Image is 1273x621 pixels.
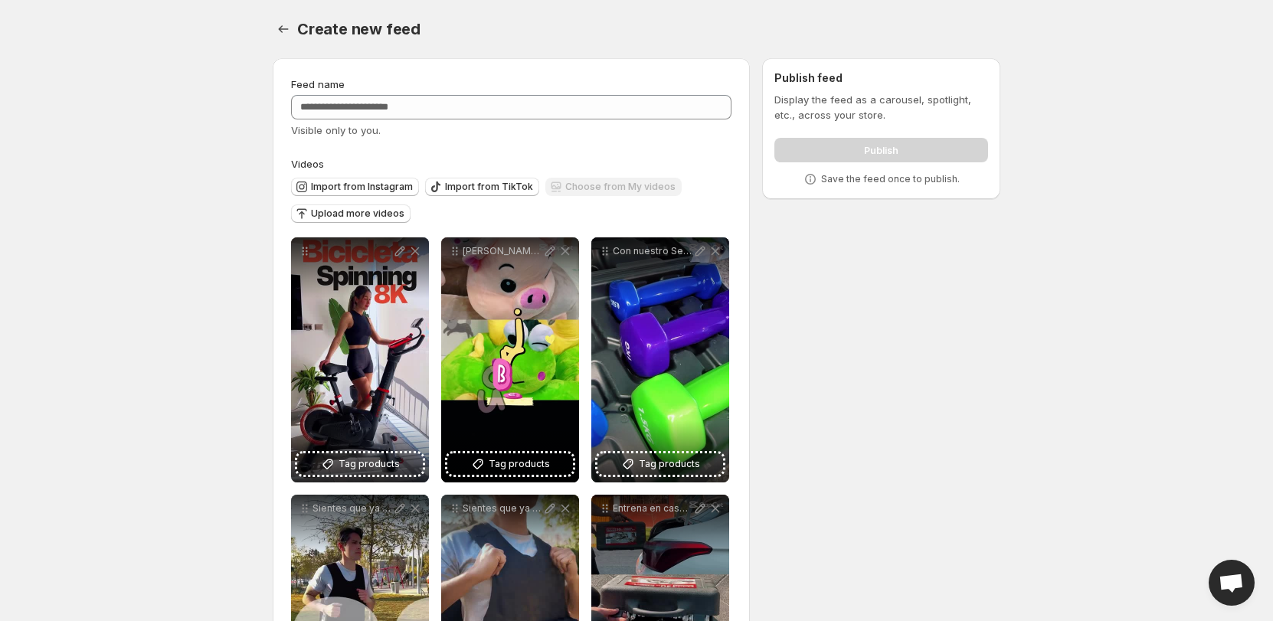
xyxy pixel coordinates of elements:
span: Upload more videos [311,208,404,220]
span: Create new feed [297,20,421,38]
div: Tag products [291,237,429,482]
button: Import from TikTok [425,178,539,196]
span: Tag products [639,456,700,472]
span: Import from TikTok [445,181,533,193]
p: Sientes que ya no progresas Es momento de aumentar la intensidad Con este Chaleco de Peso Ajustab... [463,502,542,515]
div: Open chat [1209,560,1255,606]
button: Tag products [597,453,723,475]
p: Entrena en casa o donde quieras como un profesional Sin excusas sin pagar gimnasio y sin perder t... [613,502,692,515]
p: Save the feed once to publish. [821,173,960,185]
button: Upload more videos [291,204,411,223]
div: [PERSON_NAME] a tu beb la seguridad y comodidad que merece Nuestro Cojn Asiento Cerdito lo acompa... [441,237,579,482]
p: Sientes que ya no progresas Es momento de aumentar la intensidad Con este Chaleco de Peso Ajustab... [313,502,392,515]
button: Tag products [447,453,573,475]
div: Con nuestro Set de Mancuernas 6KG podrs tonificar ganar fuerza y mantenerte en forma de manera pr... [591,237,729,482]
span: Import from Instagram [311,181,413,193]
span: Tag products [339,456,400,472]
span: Tag products [489,456,550,472]
button: Tag products [297,453,423,475]
span: Visible only to you. [291,124,381,136]
button: Settings [273,18,294,40]
p: Display the feed as a carousel, spotlight, etc., across your store. [774,92,988,123]
p: Con nuestro Set de Mancuernas 6KG podrs tonificar ganar fuerza y mantenerte en forma de manera pr... [613,245,692,257]
span: Feed name [291,78,345,90]
p: [PERSON_NAME] a tu beb la seguridad y comodidad que merece Nuestro Cojn Asiento Cerdito lo acompa... [463,245,542,257]
span: Videos [291,158,324,170]
h2: Publish feed [774,70,988,86]
button: Import from Instagram [291,178,419,196]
